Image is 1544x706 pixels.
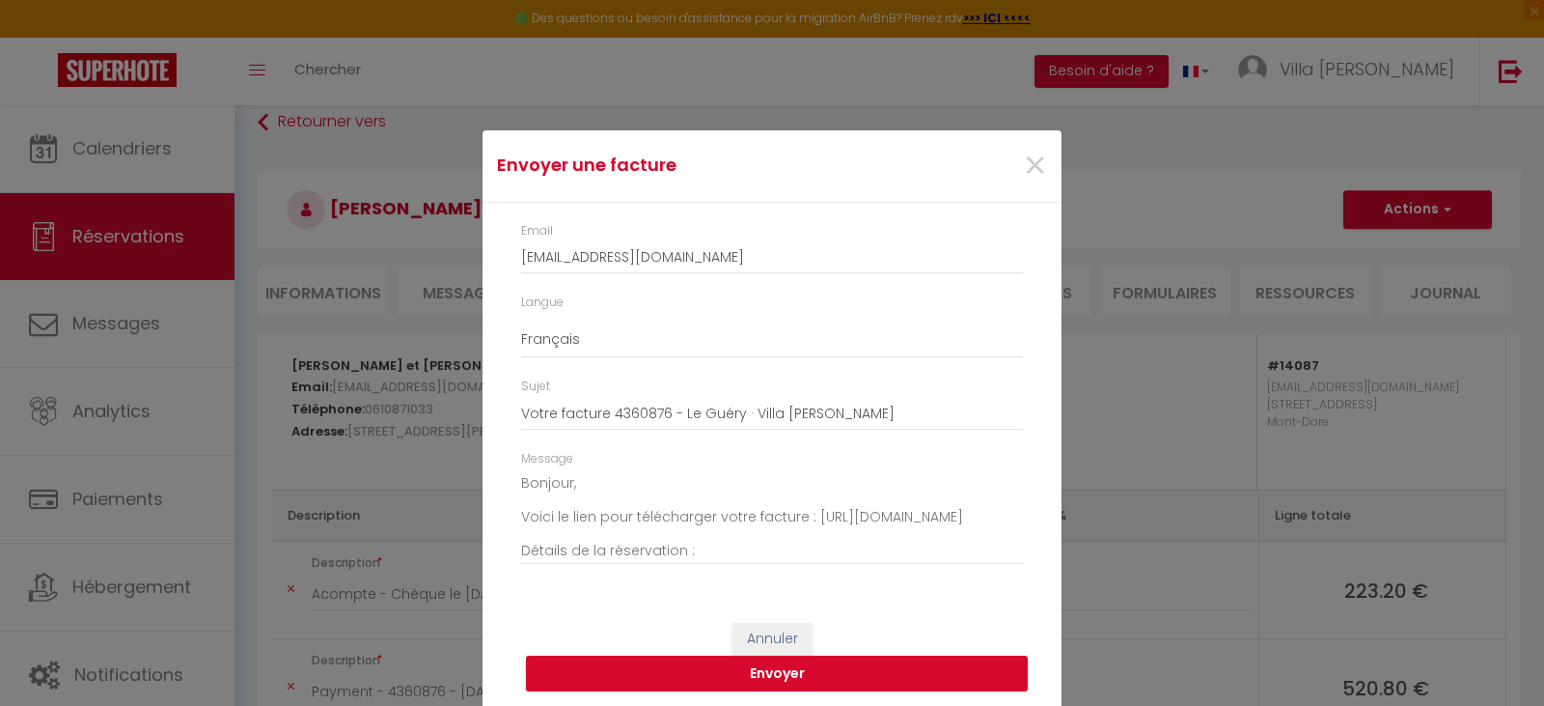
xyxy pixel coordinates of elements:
button: Envoyer [526,656,1028,692]
label: Sujet [521,378,550,396]
label: Email [521,222,553,240]
button: Close [1023,146,1047,187]
label: Langue [521,294,564,312]
span: × [1023,137,1047,195]
label: Message [521,450,573,468]
h4: Envoyer une facture [497,152,855,179]
button: Annuler [732,623,813,656]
